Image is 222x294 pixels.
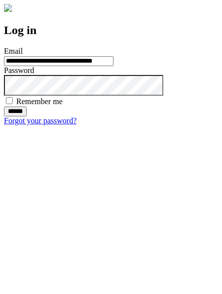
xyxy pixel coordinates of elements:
[16,97,63,106] label: Remember me
[4,4,12,12] img: logo-4e3dc11c47720685a147b03b5a06dd966a58ff35d612b21f08c02c0306f2b779.png
[4,116,76,125] a: Forgot your password?
[4,47,23,55] label: Email
[4,66,34,74] label: Password
[4,24,218,37] h2: Log in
